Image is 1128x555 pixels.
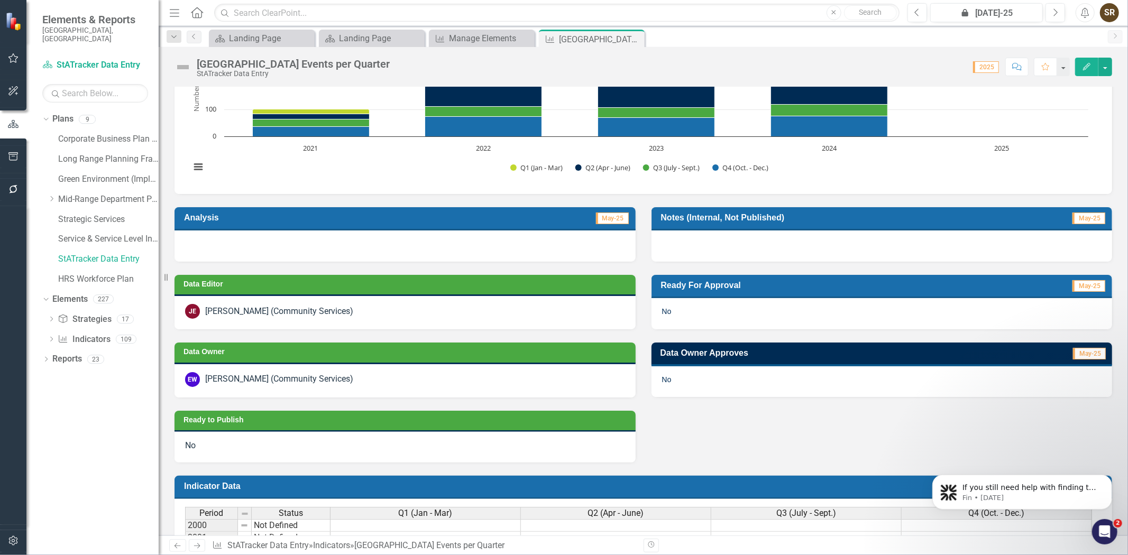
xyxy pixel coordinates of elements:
[1072,212,1105,224] span: May-25
[575,163,631,172] button: Show Q2 (Apr - June)
[253,30,1003,114] g: Q1 (Jan - Mar), bar series 1 of 4 with 5 bars.
[42,13,148,26] span: Elements & Reports
[822,143,837,153] text: 2024
[1072,280,1105,292] span: May-25
[322,32,422,45] a: Landing Page
[184,481,1106,491] h3: Indicator Data
[1092,519,1117,544] iframe: Intercom live chat
[253,114,370,119] path: 2021, 21. Q2 (Apr - June).
[42,84,148,103] input: Search Below...
[190,159,205,174] button: View chart menu, Chart
[661,212,1011,223] h3: Notes (Internal, Not Published)
[859,8,882,16] span: Search
[253,119,370,126] path: 2021, 27. Q3 (July - Sept.).
[184,348,630,356] h3: Data Owner
[934,7,1039,20] div: [DATE]-25
[1114,519,1122,528] span: 2
[661,280,974,290] h3: Ready For Approval
[241,510,249,518] img: 8DAGhfEEPCf229AAAAAElFTkSuQmCC
[197,70,390,78] div: StATracker Data Entry
[476,143,491,153] text: 2022
[771,104,888,116] path: 2024, 44. Q3 (July - Sept.).
[52,113,74,125] a: Plans
[425,106,542,116] path: 2022, 39. Q3 (July - Sept.).
[185,532,238,544] td: 2001
[205,104,216,114] text: 100
[253,126,370,136] path: 2021, 37. Q4 (Oct. - Dec.).
[844,5,897,20] button: Search
[253,109,370,114] path: 2021, 17. Q1 (Jan - Mar).
[588,508,644,518] span: Q2 (Apr - June)
[79,115,96,124] div: 9
[303,143,318,153] text: 2021
[227,540,309,550] a: StATracker Data Entry
[662,375,672,384] span: No
[87,355,104,364] div: 23
[339,32,422,45] div: Landing Page
[197,58,390,70] div: [GEOGRAPHIC_DATA] Events per Quarter
[58,334,110,346] a: Indicators
[229,32,312,45] div: Landing Page
[185,25,1094,183] svg: Interactive chart
[596,212,629,224] span: May-25
[598,117,715,136] path: 2023, 70. Q4 (Oct. - Dec.).
[722,163,768,172] text: Q4 (Oct. - Dec.)
[58,133,159,145] a: Corporate Business Plan ([DATE]-[DATE])
[205,373,353,385] div: [PERSON_NAME] (Community Services)
[585,163,630,172] text: Q2 (Apr - June)
[5,12,24,31] img: ClearPoint Strategy
[116,335,136,344] div: 109
[253,30,1003,127] g: Q3 (July - Sept.), bar series 3 of 4 with 5 bars.
[399,508,453,518] span: Q1 (Jan - Mar)
[240,521,249,530] img: 8DAGhfEEPCf229AAAAAElFTkSuQmCC
[1100,3,1119,22] button: SR
[449,32,532,45] div: Manage Elements
[776,508,836,518] span: Q3 (July - Sept.)
[52,293,88,306] a: Elements
[661,348,983,358] h3: Data Owner Approves
[559,33,642,46] div: [GEOGRAPHIC_DATA] Events per Quarter
[916,452,1128,526] iframe: Intercom notifications message
[643,163,701,172] button: Show Q3 (July - Sept.)
[42,59,148,71] a: StATracker Data Entry
[58,233,159,245] a: Service & Service Level Inventory
[252,519,331,532] td: Not Defined
[117,314,134,323] div: 17
[771,116,888,136] path: 2024, 76. Q4 (Oct. - Dec.).
[184,212,410,223] h3: Analysis
[598,76,715,107] path: 2023, 118. Q2 (Apr - June).
[240,533,249,542] img: 8DAGhfEEPCf229AAAAAElFTkSuQmCC
[205,306,353,318] div: [PERSON_NAME] (Community Services)
[253,30,1003,119] g: Q2 (Apr - June), bar series 2 of 4 with 5 bars.
[185,519,238,532] td: 2000
[425,78,542,106] path: 2022, 104. Q2 (Apr - June).
[185,372,200,387] div: EW
[771,68,888,104] path: 2024, 136. Q2 (Apr - June).
[42,26,148,43] small: [GEOGRAPHIC_DATA], [GEOGRAPHIC_DATA]
[649,143,664,153] text: 2023
[185,25,1102,183] div: Chart. Highcharts interactive chart.
[973,61,999,73] span: 2025
[995,143,1010,153] text: 2025
[58,214,159,226] a: Strategic Services
[510,163,564,172] button: Show Q1 (Jan - Mar)
[432,32,532,45] a: Manage Elements
[58,153,159,165] a: Long Range Planning Framework
[212,540,635,552] div: » »
[58,173,159,186] a: Green Environment (Implementation)
[184,416,630,424] h3: Ready to Publish
[425,116,542,136] path: 2022, 74. Q4 (Oct. - Dec.).
[175,59,191,76] img: Not Defined
[213,131,216,141] text: 0
[52,353,82,365] a: Reports
[200,508,224,518] span: Period
[279,508,303,518] span: Status
[58,273,159,285] a: HRS Workforce Plan
[191,55,201,112] text: Number of Events
[58,253,159,265] a: StATracker Data Entry
[313,540,350,550] a: Indicators
[58,193,159,206] a: Mid-Range Department Plans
